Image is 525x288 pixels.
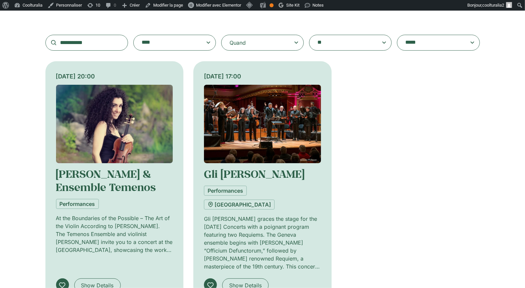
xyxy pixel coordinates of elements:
span: coolturalia2 [482,3,504,8]
span: Site Kit [286,3,299,8]
textarea: Search [405,38,458,47]
a: Performances [56,199,99,209]
textarea: Search [142,38,195,47]
img: Coolturalia - Aux frontières du possible – L’art du violon selon Locatelli. Chouchane Siranossian... [56,85,173,163]
p: Gli [PERSON_NAME] graces the stage for the [DATE] Concerts with a poignant program featuring two ... [204,215,321,270]
div: Quand [230,39,246,47]
p: The Temenos Ensemble and violinist [PERSON_NAME] invite you to a concert at the [GEOGRAPHIC_DATA]... [56,230,173,254]
a: [PERSON_NAME] & Ensemble Temenos [56,167,156,194]
span: Modifier avec Elementor [196,3,241,8]
p: At the Boundaries of the Possible – The Art of the Violin According to [PERSON_NAME]. [56,214,173,230]
div: [DATE] 20:00 [56,72,173,81]
a: [GEOGRAPHIC_DATA] [204,200,275,210]
img: Coolturalia - Gli Angeli Genève [204,85,321,163]
a: Performances [204,186,247,196]
div: [DATE] 17:00 [204,72,321,81]
a: Gli [PERSON_NAME] [204,167,304,181]
div: OK [270,3,274,7]
textarea: Search [317,38,370,47]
